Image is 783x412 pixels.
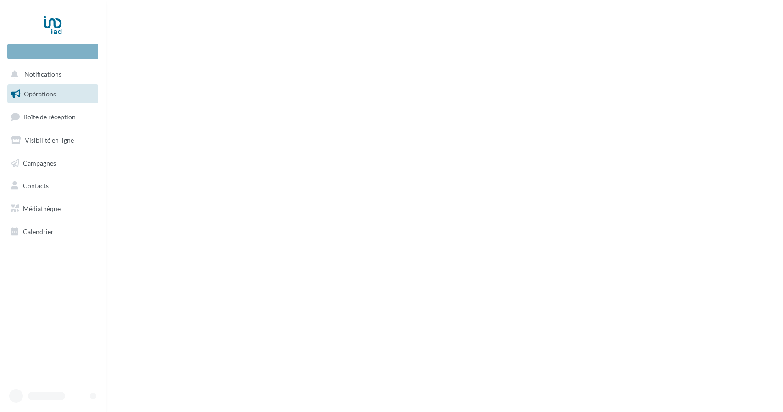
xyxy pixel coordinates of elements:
[6,84,100,104] a: Opérations
[24,90,56,98] span: Opérations
[23,182,49,189] span: Contacts
[6,131,100,150] a: Visibilité en ligne
[23,205,61,212] span: Médiathèque
[25,136,74,144] span: Visibilité en ligne
[6,222,100,241] a: Calendrier
[23,159,56,167] span: Campagnes
[6,107,100,127] a: Boîte de réception
[24,71,61,78] span: Notifications
[7,44,98,59] div: Nouvelle campagne
[23,228,54,235] span: Calendrier
[6,154,100,173] a: Campagnes
[6,199,100,218] a: Médiathèque
[23,113,76,121] span: Boîte de réception
[6,176,100,195] a: Contacts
